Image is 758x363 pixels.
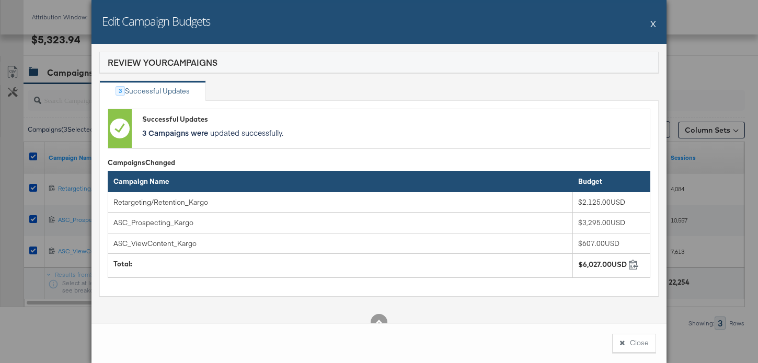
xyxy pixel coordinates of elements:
[102,13,210,29] h2: Edit Campaign Budgets
[573,213,650,233] td: $3,295.00USD
[108,56,217,68] div: Review Your Campaigns
[573,171,650,192] th: Budget
[142,114,645,124] div: Successful Updates
[142,127,208,138] strong: 3 Campaigns were
[650,13,656,34] button: X
[113,239,532,249] div: ASC_ViewContent_Kargo
[113,218,532,228] div: ASC_Prospecting_Kargo
[113,259,567,269] div: Total:
[612,334,656,353] button: Close
[113,197,532,207] div: Retargeting/Retention_Kargo
[116,86,125,96] div: 3
[125,86,190,96] div: Successful Updates
[108,158,650,168] div: Campaigns Changed
[573,233,650,254] td: $607.00USD
[142,127,645,138] p: updated successfully.
[108,171,573,192] th: Campaign Name
[578,260,627,270] div: $6,027.00USD
[573,192,650,213] td: $2,125.00USD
